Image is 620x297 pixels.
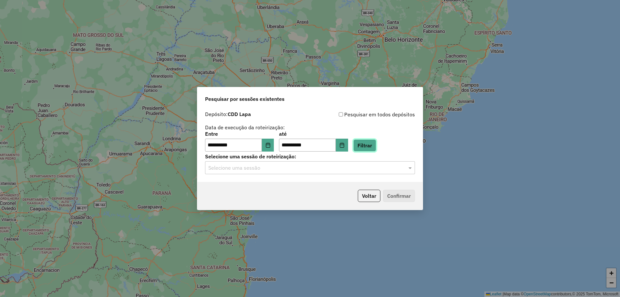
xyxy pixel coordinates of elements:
[279,130,348,138] label: até
[205,95,284,103] span: Pesquisar por sessões existentes
[205,130,274,138] label: Entre
[205,110,251,118] label: Depósito:
[228,111,251,117] strong: CDD Lapa
[353,139,376,152] button: Filtrar
[358,190,380,202] button: Voltar
[205,153,415,160] label: Selecione uma sessão de roteirização:
[262,139,274,152] button: Choose Date
[310,111,415,118] div: Pesquisar em todos depósitos
[336,139,348,152] button: Choose Date
[205,123,285,131] label: Data de execução da roteirização:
